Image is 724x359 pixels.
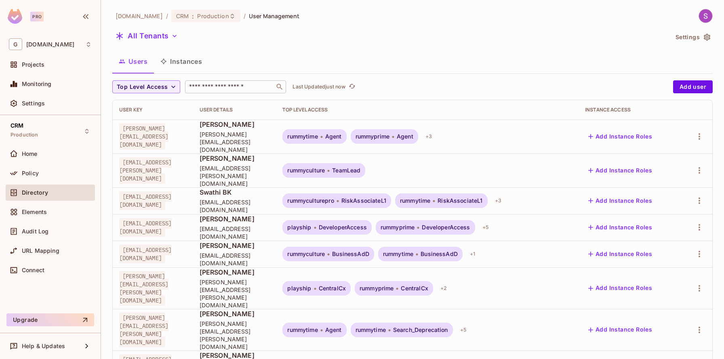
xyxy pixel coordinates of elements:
[26,41,74,48] span: Workspace: gameskraft.com
[112,80,180,93] button: Top Level Access
[585,130,655,143] button: Add Instance Roles
[345,82,357,92] span: Click to refresh data
[585,248,655,260] button: Add Instance Roles
[332,167,360,174] span: TeamLead
[341,197,386,204] span: RiskAssociateL1
[325,133,342,140] span: Agent
[319,285,346,292] span: CentralCx
[393,327,448,333] span: Search_Deprecation
[30,12,44,21] div: Pro
[699,9,712,23] img: Shreedhar Bhat
[200,188,270,197] span: Swathi BK
[22,189,48,196] span: Directory
[22,81,52,87] span: Monitoring
[200,107,270,113] div: User Details
[154,51,208,71] button: Instances
[287,285,311,292] span: playship
[421,251,458,257] span: BusinessAdD
[22,100,45,107] span: Settings
[438,197,482,204] span: RiskAssociateL1
[585,221,655,234] button: Add Instance Roles
[400,197,430,204] span: rummytime
[200,214,270,223] span: [PERSON_NAME]
[479,221,492,234] div: + 5
[200,278,270,309] span: [PERSON_NAME][EMAIL_ADDRESS][PERSON_NAME][DOMAIN_NAME]
[437,282,450,295] div: + 2
[347,82,357,92] button: refresh
[287,224,311,231] span: playship
[249,12,299,20] span: User Management
[200,154,270,163] span: [PERSON_NAME]
[112,51,154,71] button: Users
[492,194,505,207] div: + 3
[200,268,270,277] span: [PERSON_NAME]
[197,12,229,20] span: Production
[381,224,415,231] span: rummyprime
[117,82,168,92] span: Top Level Access
[349,83,356,91] span: refresh
[22,170,39,176] span: Policy
[422,224,470,231] span: DeveloperAccess
[319,224,367,231] span: DeveloperAccess
[282,107,572,113] div: Top Level Access
[6,313,94,326] button: Upgrade
[457,323,470,336] div: + 5
[287,251,325,257] span: rummyculture
[585,282,655,295] button: Add Instance Roles
[22,209,47,215] span: Elements
[287,167,325,174] span: rummyculture
[112,29,181,42] button: All Tenants
[200,241,270,250] span: [PERSON_NAME]
[397,133,413,140] span: Agent
[9,38,22,50] span: G
[293,84,345,90] p: Last Updated just now
[200,120,270,129] span: [PERSON_NAME]
[332,251,369,257] span: BusinessAdD
[119,107,187,113] div: User Key
[467,248,478,260] div: + 1
[585,164,655,177] button: Add Instance Roles
[192,13,194,19] span: :
[116,12,163,20] span: the active workspace
[585,194,655,207] button: Add Instance Roles
[119,245,172,263] span: [EMAIL_ADDRESS][DOMAIN_NAME]
[422,130,435,143] div: + 3
[360,285,394,292] span: rummyprime
[325,327,342,333] span: Agent
[119,271,168,306] span: [PERSON_NAME][EMAIL_ADDRESS][PERSON_NAME][DOMAIN_NAME]
[166,12,168,20] li: /
[356,133,390,140] span: rummyprime
[8,9,22,24] img: SReyMgAAAABJRU5ErkJggg==
[200,130,270,153] span: [PERSON_NAME][EMAIL_ADDRESS][DOMAIN_NAME]
[11,132,38,138] span: Production
[22,228,48,235] span: Audit Log
[200,309,270,318] span: [PERSON_NAME]
[200,252,270,267] span: [EMAIL_ADDRESS][DOMAIN_NAME]
[200,320,270,351] span: [PERSON_NAME][EMAIL_ADDRESS][PERSON_NAME][DOMAIN_NAME]
[401,285,428,292] span: CentralCx
[11,122,23,129] span: CRM
[176,12,189,20] span: CRM
[119,218,172,237] span: [EMAIL_ADDRESS][DOMAIN_NAME]
[383,251,413,257] span: rummytime
[244,12,246,20] li: /
[22,343,65,349] span: Help & Updates
[287,197,334,204] span: rummyculturepro
[119,313,168,347] span: [PERSON_NAME][EMAIL_ADDRESS][PERSON_NAME][DOMAIN_NAME]
[200,198,270,214] span: [EMAIL_ADDRESS][DOMAIN_NAME]
[356,327,386,333] span: rummytime
[22,61,44,68] span: Projects
[119,123,168,150] span: [PERSON_NAME][EMAIL_ADDRESS][DOMAIN_NAME]
[119,157,172,184] span: [EMAIL_ADDRESS][PERSON_NAME][DOMAIN_NAME]
[673,80,713,93] button: Add user
[585,323,655,336] button: Add Instance Roles
[119,191,172,210] span: [EMAIL_ADDRESS][DOMAIN_NAME]
[200,225,270,240] span: [EMAIL_ADDRESS][DOMAIN_NAME]
[287,327,318,333] span: rummytime
[585,107,674,113] div: Instance Access
[22,267,44,273] span: Connect
[200,164,270,187] span: [EMAIL_ADDRESS][PERSON_NAME][DOMAIN_NAME]
[672,31,713,44] button: Settings
[287,133,318,140] span: rummytime
[22,151,38,157] span: Home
